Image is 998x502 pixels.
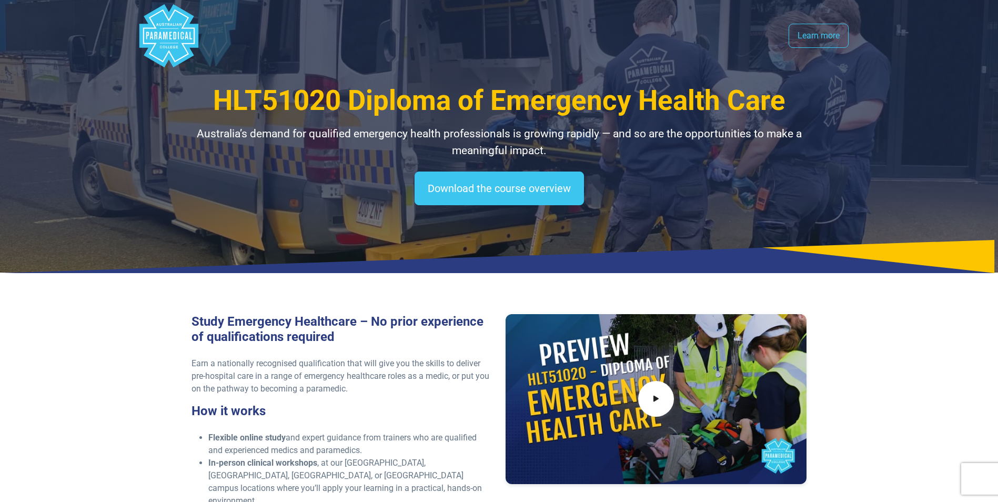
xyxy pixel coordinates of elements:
p: Earn a nationally recognised qualification that will give you the skills to deliver pre-hospital ... [191,357,493,395]
a: Learn more [789,24,849,48]
a: Download the course overview [415,172,584,205]
span: HLT51020 Diploma of Emergency Health Care [213,84,785,117]
li: and expert guidance from trainers who are qualified and experienced medics and paramedics. [208,431,493,457]
div: Australian Paramedical College [137,4,200,67]
h3: How it works [191,404,493,419]
p: Australia’s demand for qualified emergency health professionals is growing rapidly — and so are t... [191,126,807,159]
strong: In-person clinical workshops [208,458,317,468]
h3: Study Emergency Healthcare – No prior experience of qualifications required [191,314,493,345]
strong: Flexible online study [208,433,286,443]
